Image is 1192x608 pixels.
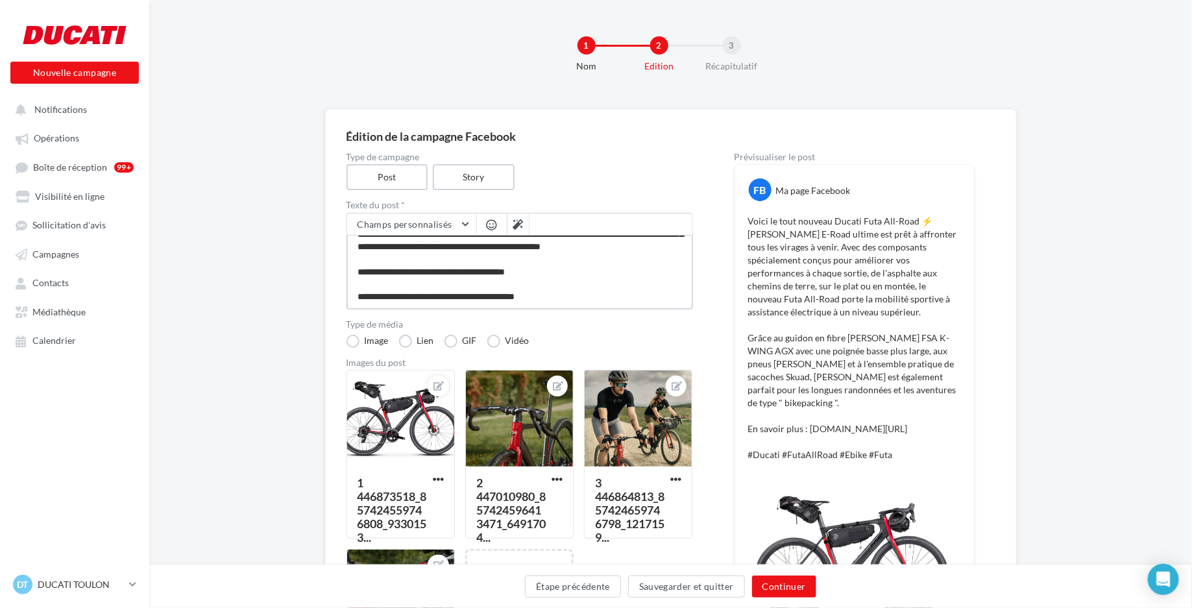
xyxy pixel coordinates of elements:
label: Lien [399,335,434,348]
span: Médiathèque [32,306,86,317]
div: Prévisualiser le post [735,152,975,162]
div: Édition de la campagne Facebook [347,130,995,142]
a: Campagnes [8,242,141,265]
label: GIF [444,335,477,348]
div: Récapitulatif [690,60,773,73]
span: Visibilité en ligne [35,191,104,202]
a: Sollicitation d'avis [8,213,141,236]
a: DT DUCATI TOULON [10,572,139,597]
a: Visibilité en ligne [8,184,141,208]
div: 3 [723,36,741,55]
label: Vidéo [487,335,529,348]
p: Voici le tout nouveau Ducati Futa All-Road ⚡ [PERSON_NAME] E-Road ultime est prêt à affronter tou... [748,215,961,461]
div: 3 446864813_857424659746798_1217159... [595,476,664,544]
p: DUCATI TOULON [38,578,124,591]
a: Boîte de réception99+ [8,155,141,179]
label: Texte du post * [347,201,693,210]
div: Images du post [347,358,693,367]
div: 1 446873518_857424559746808_9330153... [358,476,427,544]
span: Boîte de réception [33,162,107,173]
div: 1 [578,36,596,55]
label: Story [433,164,515,190]
div: Nom [545,60,628,73]
div: 2 447010980_857424596413471_6491704... [476,476,546,544]
button: Sauvegarder et quitter [628,576,745,598]
div: FB [749,178,772,201]
a: Médiathèque [8,300,141,323]
span: Champs personnalisés [358,219,452,230]
button: Champs personnalisés [347,213,476,236]
a: Calendrier [8,328,141,352]
label: Type de média [347,320,693,329]
a: Opérations [8,126,141,149]
div: 2 [650,36,668,55]
span: Sollicitation d'avis [32,220,106,231]
a: Contacts [8,271,141,294]
button: Nouvelle campagne [10,62,139,84]
span: Calendrier [32,335,76,347]
div: Open Intercom Messenger [1148,564,1179,595]
label: Post [347,164,428,190]
span: Notifications [34,104,87,115]
button: Étape précédente [525,576,621,598]
div: Edition [618,60,701,73]
label: Type de campagne [347,152,693,162]
span: Opérations [34,133,79,144]
button: Notifications [8,97,136,121]
button: Continuer [752,576,816,598]
span: Campagnes [32,249,79,260]
label: Image [347,335,389,348]
span: DT [18,578,29,591]
div: 99+ [114,162,134,173]
div: Ma page Facebook [776,184,851,197]
span: Contacts [32,278,69,289]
